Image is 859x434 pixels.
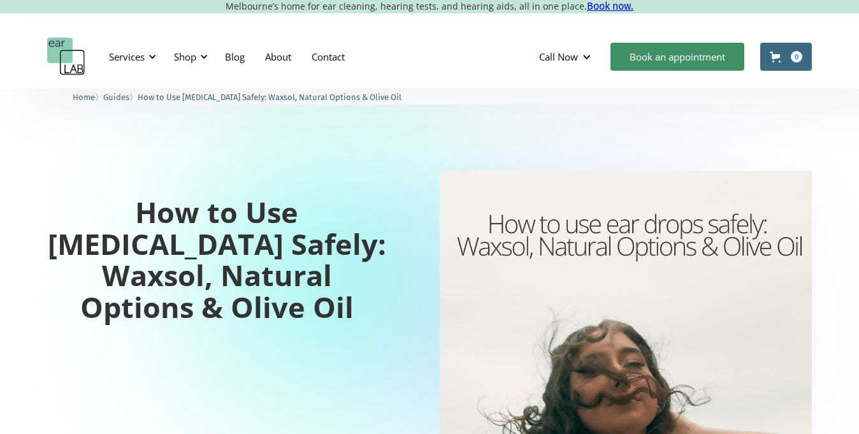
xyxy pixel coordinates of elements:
[73,90,95,103] a: Home
[47,196,386,322] h1: How to Use [MEDICAL_DATA] Safely: Waxsol, Natural Options & Olive Oil
[101,38,160,76] div: Services
[610,43,744,71] a: Book an appointment
[103,92,129,102] span: Guides
[539,50,578,63] div: Call Now
[174,50,196,63] div: Shop
[791,51,802,62] div: 0
[301,38,355,75] a: Contact
[166,38,212,76] div: Shop
[215,38,255,75] a: Blog
[109,50,145,63] div: Services
[760,43,812,71] a: Open cart
[103,90,129,103] a: Guides
[47,38,85,76] a: home
[103,90,138,104] li: 〉
[529,38,604,76] div: Call Now
[73,92,95,102] span: Home
[138,92,401,102] span: How to Use [MEDICAL_DATA] Safely: Waxsol, Natural Options & Olive Oil
[255,38,301,75] a: About
[138,90,401,103] a: How to Use [MEDICAL_DATA] Safely: Waxsol, Natural Options & Olive Oil
[73,90,103,104] li: 〉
